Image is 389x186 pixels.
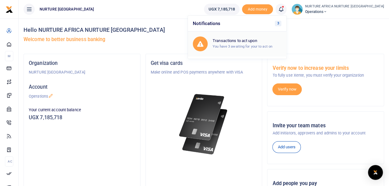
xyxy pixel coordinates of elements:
[5,156,13,167] li: Ac
[368,165,383,180] div: Open Intercom Messenger
[213,44,272,49] small: You have 3 awaiting for your to act on
[37,6,97,12] span: NURTURE [GEOGRAPHIC_DATA]
[242,4,273,15] li: Toup your wallet
[5,51,13,61] li: M
[305,9,384,15] span: Operations
[151,69,257,75] p: Make online and POS payments anywhere with VISA
[29,69,135,75] p: NURTURE [GEOGRAPHIC_DATA]
[272,83,302,95] a: Verify now
[188,32,286,56] a: Transactions to act upon You have 3 awaiting for your to act on
[29,84,135,90] h5: Account
[204,4,240,15] a: UGX 7,185,718
[242,6,273,11] a: Add money
[201,4,242,15] li: Wallet ballance
[209,6,235,12] span: UGX 7,185,718
[29,115,135,121] h5: UGX 7,185,718
[29,93,135,99] p: Operations
[213,38,281,43] h6: Transactions to act upon
[272,123,379,129] h5: Invite your team mates
[6,7,13,11] a: logo-small logo-large logo-large
[29,60,135,66] h5: Organization
[151,60,257,66] h5: Get visa cards
[24,36,384,43] h5: Welcome to better business banking
[272,141,301,153] a: Add users
[292,4,303,15] img: profile-user
[272,130,379,136] p: Add initiators, approvers and admins to your account
[272,72,379,78] p: To fully use Xente, you must verify your organization
[6,6,13,13] img: logo-small
[24,27,384,33] h4: Hello NURTURE AFRICA NURTURE [GEOGRAPHIC_DATA]
[177,90,231,159] img: xente-_physical_cards.png
[275,21,281,26] span: 3
[188,16,286,32] h6: Notifications
[29,107,135,113] p: Your current account balance
[292,4,384,15] a: profile-user NURTURE AFRICA NURTURE [GEOGRAPHIC_DATA] Operations
[272,65,379,71] h5: Verify now to increase your limits
[242,4,273,15] span: Add money
[305,4,384,9] small: NURTURE AFRICA NURTURE [GEOGRAPHIC_DATA]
